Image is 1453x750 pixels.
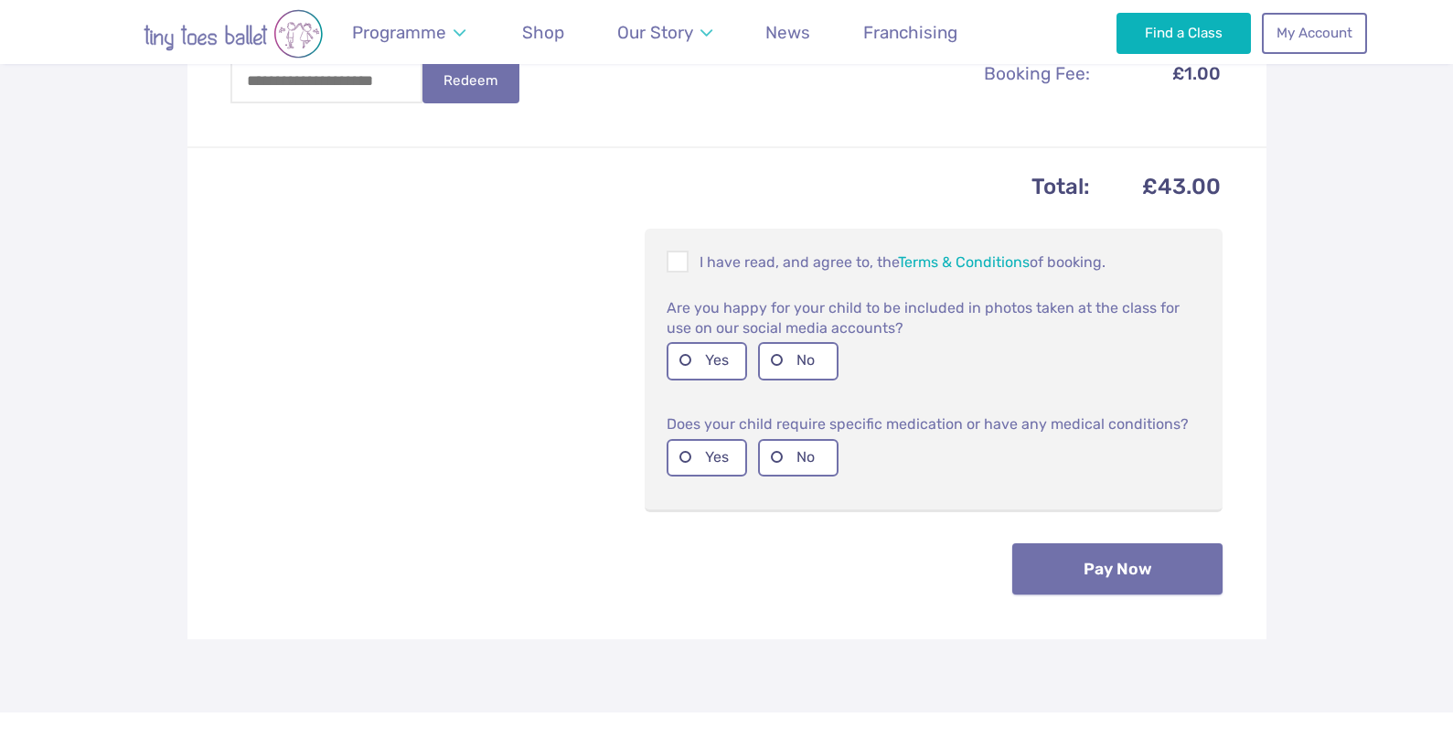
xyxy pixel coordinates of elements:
[758,439,839,477] label: No
[855,11,967,54] a: Franchising
[232,168,1092,206] th: Total:
[522,22,564,43] span: Shop
[1093,59,1221,89] td: £1.00
[608,11,721,54] a: Our Story
[344,11,475,54] a: Programme
[617,22,693,43] span: Our Story
[87,9,379,59] img: tiny toes ballet
[352,22,446,43] span: Programme
[1093,168,1221,206] td: £43.00
[667,296,1201,338] p: Are you happy for your child to be included in photos taken at the class for use on our social me...
[667,439,747,477] label: Yes
[1262,13,1366,53] a: My Account
[514,11,573,54] a: Shop
[895,59,1091,89] th: Booking Fee:
[1116,13,1251,53] a: Find a Class
[1012,543,1223,595] button: Pay Now
[765,22,810,43] span: News
[667,413,1201,435] p: Does your child require specific medication or have any medical conditions?
[667,342,747,380] label: Yes
[863,22,957,43] span: Franchising
[667,251,1201,273] p: I have read, and agree to, the of booking.
[422,58,519,103] button: Redeem
[757,11,819,54] a: News
[898,253,1030,271] a: Terms & Conditions
[758,342,839,380] label: No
